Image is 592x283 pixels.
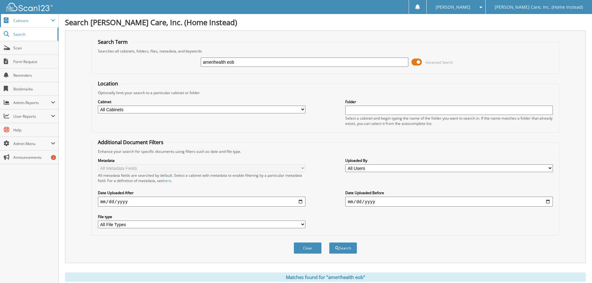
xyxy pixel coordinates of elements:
[13,100,51,105] span: Admin Reports
[98,99,305,104] label: Cabinet
[95,80,121,87] legend: Location
[13,59,55,64] span: Form Request
[95,90,556,95] div: Optionally limit your search to a particular cabinet or folder
[13,141,51,146] span: Admin Menu
[13,155,55,160] span: Announcements
[95,39,131,45] legend: Search Term
[98,173,305,183] div: All metadata fields are searched by default. Select a cabinet with metadata to enable filtering b...
[13,32,54,37] span: Search
[51,155,56,160] div: 2
[294,242,322,254] button: Clear
[345,116,553,126] div: Select a cabinet and begin typing the name of the folder you want to search in. If the name match...
[495,5,583,9] span: [PERSON_NAME] Care, Inc. (Home Instead)
[95,149,556,154] div: Enhance your search for specific documents using filters such as date and file type.
[13,127,55,133] span: Help
[95,48,556,54] div: Searches all cabinets, folders, files, metadata, and keywords
[98,214,305,219] label: File type
[345,158,553,163] label: Uploaded By
[345,190,553,195] label: Date Uploaded Before
[436,5,470,9] span: [PERSON_NAME]
[13,73,55,78] span: Reminders
[65,272,586,282] div: Matches found for "amerihealth eob"
[425,60,453,65] span: Advanced Search
[329,242,357,254] button: Search
[163,178,171,183] a: here
[98,158,305,163] label: Metadata
[345,99,553,104] label: Folder
[13,45,55,51] span: Scan
[13,114,51,119] span: User Reports
[13,18,51,23] span: Cabinets
[98,197,305,207] input: start
[95,139,167,146] legend: Additional Document Filters
[6,3,53,11] img: scan123-logo-white.svg
[65,17,586,27] h1: Search [PERSON_NAME] Care, Inc. (Home Instead)
[345,197,553,207] input: end
[98,190,305,195] label: Date Uploaded After
[13,86,55,92] span: Bookmarks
